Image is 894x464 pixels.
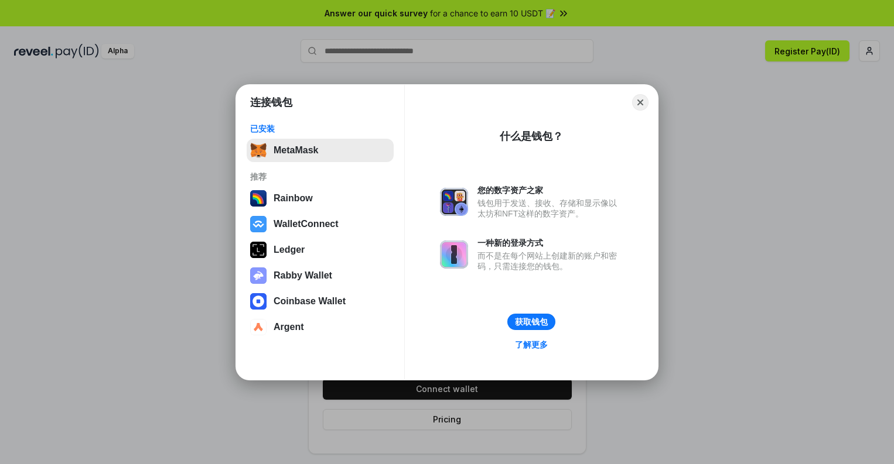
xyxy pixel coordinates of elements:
img: svg+xml,%3Csvg%20width%3D%2228%22%20height%3D%2228%22%20viewBox%3D%220%200%2028%2028%22%20fill%3D... [250,216,267,232]
img: svg+xml,%3Csvg%20width%3D%2228%22%20height%3D%2228%22%20viewBox%3D%220%200%2028%2028%22%20fill%3D... [250,293,267,310]
div: 钱包用于发送、接收、存储和显示像以太坊和NFT这样的数字资产。 [477,198,623,219]
button: Rainbow [247,187,394,210]
img: svg+xml,%3Csvg%20xmlns%3D%22http%3A%2F%2Fwww.w3.org%2F2000%2Fsvg%22%20fill%3D%22none%22%20viewBox... [440,188,468,216]
button: Rabby Wallet [247,264,394,287]
div: 了解更多 [515,339,548,350]
div: 您的数字资产之家 [477,185,623,195]
button: MetaMask [247,139,394,162]
h1: 连接钱包 [250,95,292,109]
button: WalletConnect [247,212,394,236]
img: svg+xml,%3Csvg%20fill%3D%22none%22%20height%3D%2233%22%20viewBox%3D%220%200%2035%2033%22%20width%... [250,142,267,159]
button: Argent [247,315,394,339]
div: Argent [274,322,304,332]
div: WalletConnect [274,219,339,229]
div: Rabby Wallet [274,270,332,281]
div: 获取钱包 [515,317,548,327]
img: svg+xml,%3Csvg%20xmlns%3D%22http%3A%2F%2Fwww.w3.org%2F2000%2Fsvg%22%20fill%3D%22none%22%20viewBox... [440,240,468,269]
div: 而不是在每个网站上创建新的账户和密码，只需连接您的钱包。 [477,250,623,271]
div: Coinbase Wallet [274,296,346,307]
div: 什么是钱包？ [500,129,563,143]
div: MetaMask [274,145,318,156]
button: 获取钱包 [507,314,555,330]
img: svg+xml,%3Csvg%20width%3D%22120%22%20height%3D%22120%22%20viewBox%3D%220%200%20120%20120%22%20fil... [250,190,267,207]
div: 一种新的登录方式 [477,238,623,248]
button: Coinbase Wallet [247,290,394,313]
img: svg+xml,%3Csvg%20xmlns%3D%22http%3A%2F%2Fwww.w3.org%2F2000%2Fsvg%22%20width%3D%2228%22%20height%3... [250,242,267,258]
img: svg+xml,%3Csvg%20xmlns%3D%22http%3A%2F%2Fwww.w3.org%2F2000%2Fsvg%22%20fill%3D%22none%22%20viewBox... [250,267,267,284]
img: svg+xml,%3Csvg%20width%3D%2228%22%20height%3D%2228%22%20viewBox%3D%220%200%2028%2028%22%20fill%3D... [250,319,267,335]
div: Ledger [274,245,305,255]
div: 已安装 [250,123,390,134]
button: Close [632,94,649,111]
div: Rainbow [274,193,313,204]
a: 了解更多 [508,337,555,352]
div: 推荐 [250,171,390,182]
button: Ledger [247,238,394,262]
